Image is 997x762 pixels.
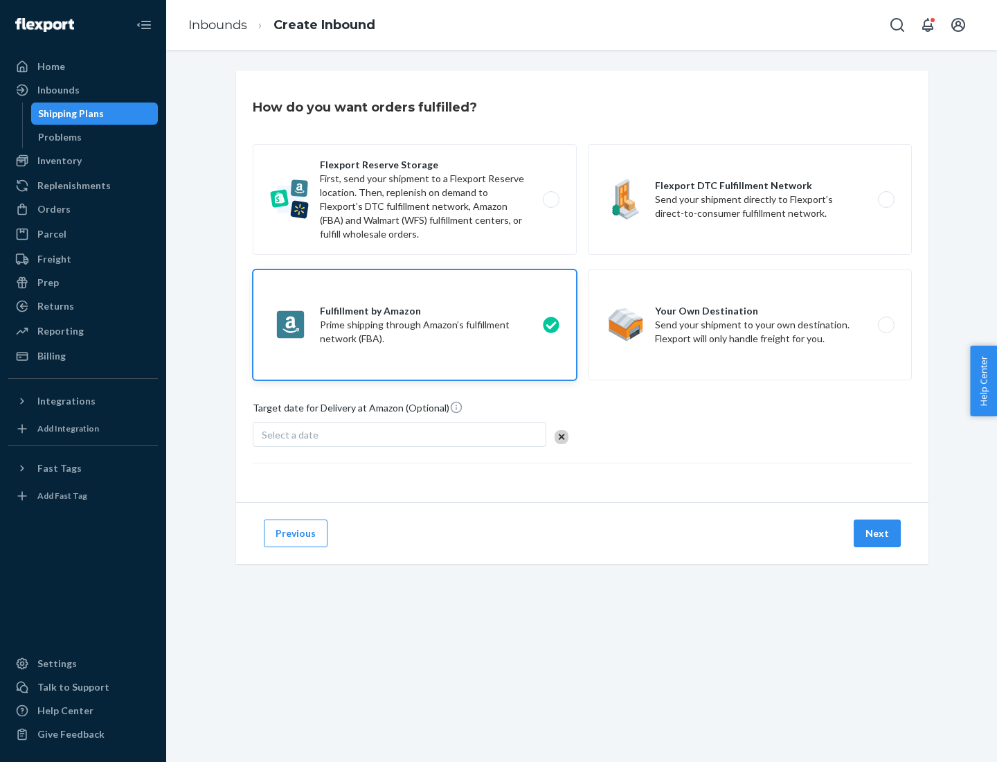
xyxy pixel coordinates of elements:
[37,490,87,502] div: Add Fast Tag
[8,55,158,78] a: Home
[854,520,901,547] button: Next
[8,175,158,197] a: Replenishments
[38,107,104,121] div: Shipping Plans
[253,400,463,420] span: Target date for Delivery at Amazon (Optional)
[8,485,158,507] a: Add Fast Tag
[130,11,158,39] button: Close Navigation
[8,295,158,317] a: Returns
[8,248,158,270] a: Freight
[8,457,158,479] button: Fast Tags
[37,461,82,475] div: Fast Tags
[37,154,82,168] div: Inventory
[31,103,159,125] a: Shipping Plans
[37,202,71,216] div: Orders
[37,423,99,434] div: Add Integration
[914,11,942,39] button: Open notifications
[264,520,327,547] button: Previous
[8,79,158,101] a: Inbounds
[37,299,74,313] div: Returns
[37,657,77,671] div: Settings
[188,17,247,33] a: Inbounds
[8,198,158,220] a: Orders
[8,345,158,367] a: Billing
[8,390,158,412] button: Integrations
[37,680,109,694] div: Talk to Support
[273,17,375,33] a: Create Inbound
[15,18,74,32] img: Flexport logo
[8,150,158,172] a: Inventory
[944,11,972,39] button: Open account menu
[37,324,84,338] div: Reporting
[8,676,158,698] a: Talk to Support
[8,272,158,294] a: Prep
[37,252,71,266] div: Freight
[177,5,386,46] ol: breadcrumbs
[37,349,66,363] div: Billing
[8,700,158,722] a: Help Center
[31,126,159,148] a: Problems
[8,723,158,745] button: Give Feedback
[37,727,105,741] div: Give Feedback
[37,83,80,97] div: Inbounds
[8,320,158,342] a: Reporting
[37,704,93,718] div: Help Center
[37,179,111,193] div: Replenishments
[37,60,65,73] div: Home
[883,11,911,39] button: Open Search Box
[262,429,318,441] span: Select a date
[37,276,59,290] div: Prep
[8,223,158,245] a: Parcel
[38,130,82,144] div: Problems
[970,346,997,416] button: Help Center
[37,227,66,241] div: Parcel
[37,394,96,408] div: Integrations
[8,653,158,675] a: Settings
[253,98,477,116] h3: How do you want orders fulfilled?
[8,418,158,440] a: Add Integration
